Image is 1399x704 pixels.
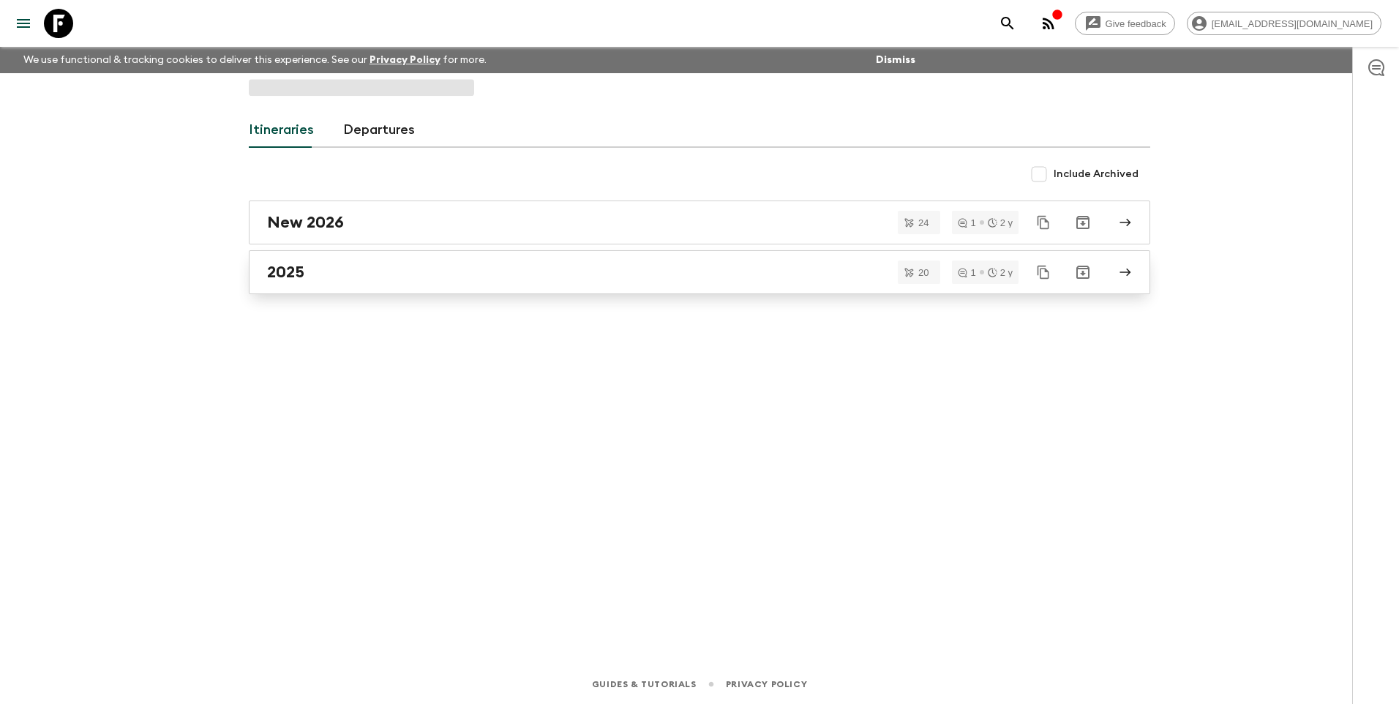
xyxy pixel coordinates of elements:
button: Archive [1068,258,1098,287]
div: 2 y [988,218,1013,228]
a: Guides & Tutorials [592,676,697,692]
a: Departures [343,113,415,148]
button: Duplicate [1030,209,1057,236]
div: 1 [958,218,975,228]
span: 20 [909,268,937,277]
h2: New 2026 [267,213,344,232]
h2: 2025 [267,263,304,282]
button: menu [9,9,38,38]
span: Include Archived [1054,167,1139,181]
a: Itineraries [249,113,314,148]
p: We use functional & tracking cookies to deliver this experience. See our for more. [18,47,492,73]
button: Duplicate [1030,259,1057,285]
button: Archive [1068,208,1098,237]
span: [EMAIL_ADDRESS][DOMAIN_NAME] [1204,18,1381,29]
a: New 2026 [249,201,1150,244]
a: Privacy Policy [370,55,440,65]
button: Dismiss [872,50,919,70]
button: search adventures [993,9,1022,38]
span: Give feedback [1098,18,1174,29]
div: 1 [958,268,975,277]
a: Give feedback [1075,12,1175,35]
div: 2 y [988,268,1013,277]
a: Privacy Policy [726,676,807,692]
a: 2025 [249,250,1150,294]
span: 24 [909,218,937,228]
div: [EMAIL_ADDRESS][DOMAIN_NAME] [1187,12,1381,35]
